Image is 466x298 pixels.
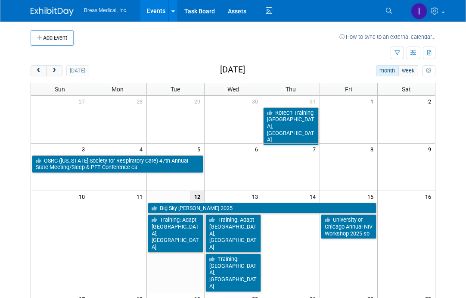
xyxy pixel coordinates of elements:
a: Rotech Training [GEOGRAPHIC_DATA], [GEOGRAPHIC_DATA] [263,107,319,146]
span: Mon [112,86,124,93]
span: 10 [78,191,89,202]
span: 16 [424,191,435,202]
i: Personalize Calendar [426,68,432,74]
span: 5 [196,144,204,154]
button: Add Event [31,30,74,46]
span: 7 [312,144,320,154]
button: [DATE] [66,65,89,76]
span: Sun [55,86,65,93]
a: University of Chicago Annual NIV Workshop 2025 sb [321,214,376,239]
a: How to sync to an external calendar... [339,34,435,40]
img: Inga Dolezar [411,3,427,19]
span: 4 [139,144,146,154]
a: Training: [GEOGRAPHIC_DATA], [GEOGRAPHIC_DATA] [205,254,261,292]
button: month [376,65,399,76]
span: Wed [227,86,239,93]
span: 29 [193,96,204,107]
span: Thu [286,86,296,93]
span: 14 [309,191,320,202]
button: prev [31,65,47,76]
button: myCustomButton [423,65,435,76]
button: next [46,65,62,76]
span: 3 [81,144,89,154]
span: 27 [78,96,89,107]
button: week [398,65,418,76]
span: 1 [370,96,377,107]
span: 31 [309,96,320,107]
span: Breas Medical, Inc. [84,7,127,13]
a: Big Sky [PERSON_NAME] 2025 [148,203,376,214]
a: Training: Adapt [GEOGRAPHIC_DATA], [GEOGRAPHIC_DATA] [148,214,203,253]
span: 9 [427,144,435,154]
span: Fri [345,86,352,93]
a: OSRC ([US_STATE] Society for Respiratory Care) 47th Annual State Meeting/Sleep & PFT Conference ca [32,155,203,173]
span: 28 [136,96,146,107]
span: 13 [251,191,262,202]
span: Tue [171,86,180,93]
img: ExhibitDay [31,7,74,16]
span: 6 [254,144,262,154]
span: 2 [427,96,435,107]
span: 15 [367,191,377,202]
span: 30 [251,96,262,107]
h2: [DATE] [220,65,245,75]
span: 8 [370,144,377,154]
span: 12 [190,191,204,202]
span: 11 [136,191,146,202]
a: Training: Adapt [GEOGRAPHIC_DATA], [GEOGRAPHIC_DATA] [205,214,261,253]
span: Sat [402,86,411,93]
